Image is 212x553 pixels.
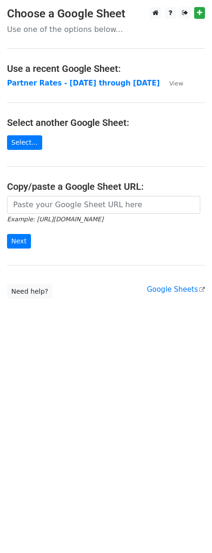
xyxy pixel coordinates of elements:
[7,7,205,21] h3: Choose a Google Sheet
[7,63,205,74] h4: Use a recent Google Sheet:
[169,80,183,87] small: View
[7,181,205,192] h4: Copy/paste a Google Sheet URL:
[7,234,31,249] input: Next
[7,196,200,214] input: Paste your Google Sheet URL here
[7,24,205,34] p: Use one of the options below...
[147,285,205,294] a: Google Sheets
[7,135,42,150] a: Select...
[7,79,160,87] a: Partner Rates - [DATE] through [DATE]
[7,284,53,299] a: Need help?
[7,216,103,223] small: Example: [URL][DOMAIN_NAME]
[7,117,205,128] h4: Select another Google Sheet:
[160,79,183,87] a: View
